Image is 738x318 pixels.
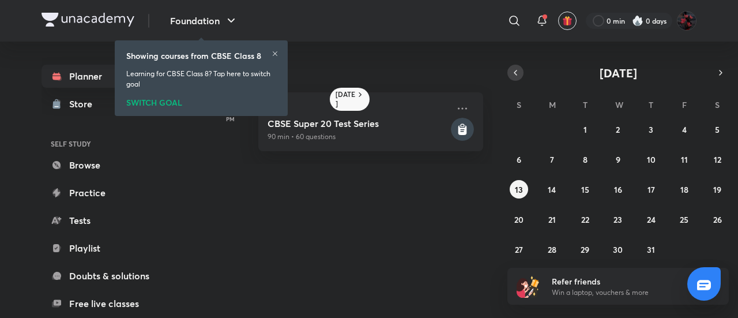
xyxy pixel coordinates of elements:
[681,154,688,165] abbr: July 11, 2025
[609,210,627,229] button: July 23, 2025
[715,124,720,135] abbr: July 5, 2025
[558,12,577,30] button: avatar
[583,99,588,110] abbr: Tuesday
[42,134,175,154] h6: SELF STUDY
[517,275,540,298] img: referral
[42,237,175,260] a: Playlist
[680,184,688,195] abbr: July 18, 2025
[675,120,694,139] button: July 4, 2025
[600,65,637,81] span: [DATE]
[649,99,653,110] abbr: Thursday
[647,214,656,225] abbr: July 24, 2025
[517,99,521,110] abbr: Sunday
[42,13,134,27] img: Company Logo
[163,9,245,32] button: Foundation
[268,118,449,129] h5: CBSE Super 20 Test Series
[543,240,561,259] button: July 28, 2025
[647,184,655,195] abbr: July 17, 2025
[647,244,655,255] abbr: July 31, 2025
[514,214,524,225] abbr: July 20, 2025
[583,154,588,165] abbr: July 8, 2025
[552,287,694,298] p: Win a laptop, vouchers & more
[613,214,622,225] abbr: July 23, 2025
[682,124,687,135] abbr: July 4, 2025
[613,244,623,255] abbr: July 30, 2025
[647,154,656,165] abbr: July 10, 2025
[583,124,587,135] abbr: July 1, 2025
[42,209,175,232] a: Tests
[548,184,556,195] abbr: July 14, 2025
[576,240,594,259] button: July 29, 2025
[42,65,175,88] a: Planner
[614,184,622,195] abbr: July 16, 2025
[549,99,556,110] abbr: Monday
[715,99,720,110] abbr: Saturday
[708,210,726,229] button: July 26, 2025
[713,214,722,225] abbr: July 26, 2025
[714,154,721,165] abbr: July 12, 2025
[548,244,556,255] abbr: July 28, 2025
[552,275,694,287] h6: Refer friends
[576,150,594,169] button: July 8, 2025
[682,99,687,110] abbr: Friday
[642,120,660,139] button: July 3, 2025
[609,240,627,259] button: July 30, 2025
[642,240,660,259] button: July 31, 2025
[649,124,653,135] abbr: July 3, 2025
[69,97,99,111] div: Store
[126,69,276,89] p: Learning for CBSE Class 8? Tap here to switch goal
[576,210,594,229] button: July 22, 2025
[708,180,726,199] button: July 19, 2025
[510,210,528,229] button: July 20, 2025
[224,65,495,78] h4: [DATE]
[42,264,175,287] a: Doubts & solutions
[336,90,356,109] h6: [DATE]
[42,154,175,177] a: Browse
[126,94,276,107] div: SWITCH GOAL
[562,16,573,26] img: avatar
[543,150,561,169] button: July 7, 2025
[550,154,554,165] abbr: July 7, 2025
[510,150,528,169] button: July 6, 2025
[677,11,696,31] img: Ananya
[268,132,449,142] p: 90 min • 60 questions
[642,150,660,169] button: July 10, 2025
[42,292,175,315] a: Free live classes
[632,15,643,27] img: streak
[675,150,694,169] button: July 11, 2025
[543,210,561,229] button: July 21, 2025
[616,154,620,165] abbr: July 9, 2025
[515,244,523,255] abbr: July 27, 2025
[510,180,528,199] button: July 13, 2025
[576,120,594,139] button: July 1, 2025
[42,92,175,115] a: Store
[543,180,561,199] button: July 14, 2025
[642,210,660,229] button: July 24, 2025
[609,150,627,169] button: July 9, 2025
[42,13,134,29] a: Company Logo
[548,214,556,225] abbr: July 21, 2025
[708,120,726,139] button: July 5, 2025
[609,120,627,139] button: July 2, 2025
[581,184,589,195] abbr: July 15, 2025
[615,99,623,110] abbr: Wednesday
[675,210,694,229] button: July 25, 2025
[126,50,261,62] h6: Showing courses from CBSE Class 8
[642,180,660,199] button: July 17, 2025
[713,184,721,195] abbr: July 19, 2025
[517,154,521,165] abbr: July 6, 2025
[510,240,528,259] button: July 27, 2025
[616,124,620,135] abbr: July 2, 2025
[609,180,627,199] button: July 16, 2025
[576,180,594,199] button: July 15, 2025
[581,244,589,255] abbr: July 29, 2025
[680,214,688,225] abbr: July 25, 2025
[581,214,589,225] abbr: July 22, 2025
[42,181,175,204] a: Practice
[675,180,694,199] button: July 18, 2025
[708,150,726,169] button: July 12, 2025
[515,184,523,195] abbr: July 13, 2025
[524,65,713,81] button: [DATE]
